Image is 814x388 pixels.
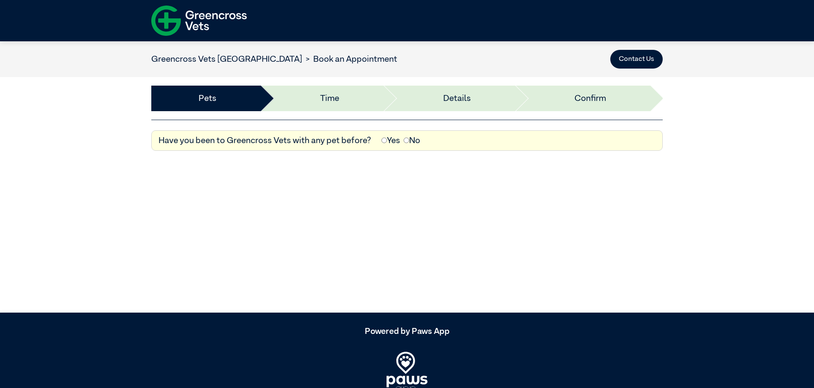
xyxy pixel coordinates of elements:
[381,134,400,147] label: Yes
[302,53,397,66] li: Book an Appointment
[151,53,397,66] nav: breadcrumb
[151,55,302,63] a: Greencross Vets [GEOGRAPHIC_DATA]
[404,134,420,147] label: No
[199,92,216,105] a: Pets
[151,2,247,39] img: f-logo
[381,138,387,143] input: Yes
[159,134,371,147] label: Have you been to Greencross Vets with any pet before?
[404,138,409,143] input: No
[610,50,663,69] button: Contact Us
[151,326,663,336] h5: Powered by Paws App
